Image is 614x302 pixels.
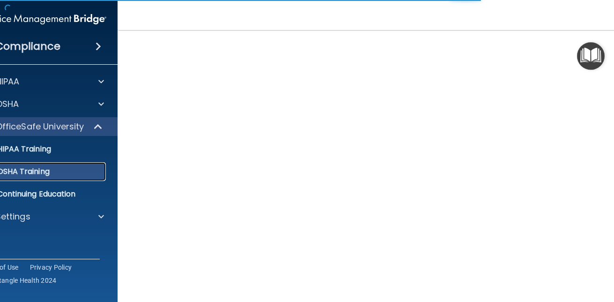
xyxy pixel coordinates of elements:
[577,42,605,70] button: Open Resource Center
[30,263,72,272] a: Privacy Policy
